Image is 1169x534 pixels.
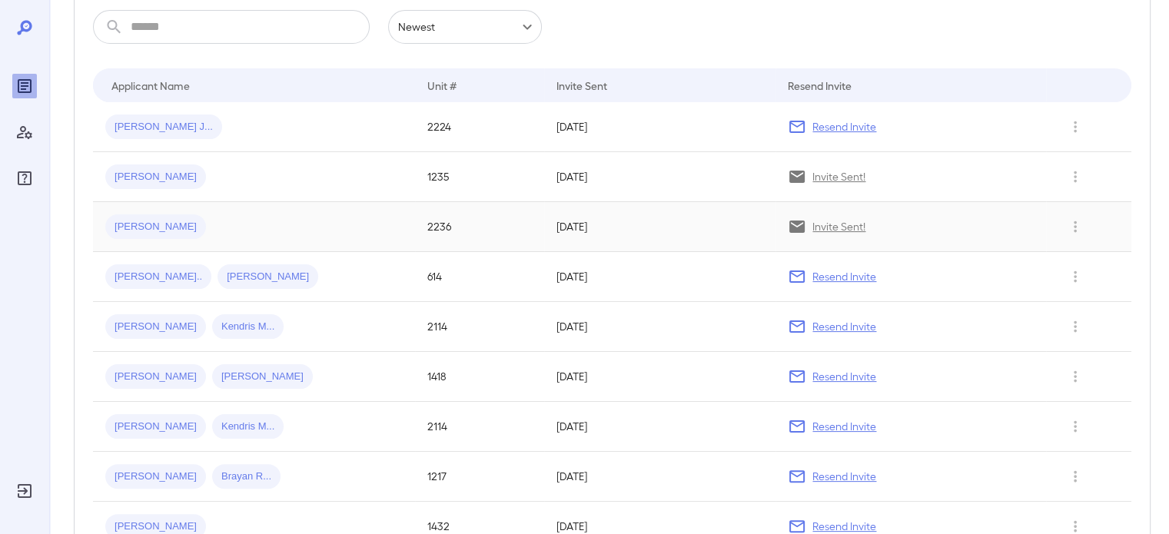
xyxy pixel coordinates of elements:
[544,202,776,252] td: [DATE]
[212,420,284,434] span: Kendris M...
[1063,364,1088,389] button: Row Actions
[1063,314,1088,339] button: Row Actions
[812,119,876,134] p: Resend Invite
[212,320,284,334] span: Kendris M...
[812,219,865,234] p: Invite Sent!
[415,402,544,452] td: 2114
[812,419,876,434] p: Resend Invite
[1063,214,1088,239] button: Row Actions
[1063,164,1088,189] button: Row Actions
[788,76,852,95] div: Resend Invite
[415,102,544,152] td: 2224
[544,102,776,152] td: [DATE]
[812,469,876,484] p: Resend Invite
[544,302,776,352] td: [DATE]
[12,120,37,144] div: Manage Users
[544,252,776,302] td: [DATE]
[812,369,876,384] p: Resend Invite
[812,519,876,534] p: Resend Invite
[105,320,206,334] span: [PERSON_NAME]
[1063,414,1088,439] button: Row Actions
[427,76,457,95] div: Unit #
[415,202,544,252] td: 2236
[212,469,281,484] span: Brayan R...
[556,76,607,95] div: Invite Sent
[212,370,313,384] span: [PERSON_NAME]
[105,519,206,534] span: [PERSON_NAME]
[12,166,37,191] div: FAQ
[105,170,206,184] span: [PERSON_NAME]
[812,319,876,334] p: Resend Invite
[1063,464,1088,489] button: Row Actions
[544,352,776,402] td: [DATE]
[1063,264,1088,289] button: Row Actions
[105,370,206,384] span: [PERSON_NAME]
[105,420,206,434] span: [PERSON_NAME]
[12,74,37,98] div: Reports
[105,120,222,134] span: [PERSON_NAME] J...
[12,479,37,503] div: Log Out
[1063,114,1088,139] button: Row Actions
[544,402,776,452] td: [DATE]
[415,252,544,302] td: 614
[812,169,865,184] p: Invite Sent!
[415,302,544,352] td: 2114
[415,352,544,402] td: 1418
[105,220,206,234] span: [PERSON_NAME]
[544,452,776,502] td: [DATE]
[812,269,876,284] p: Resend Invite
[105,469,206,484] span: [PERSON_NAME]
[388,10,542,44] div: Newest
[105,270,211,284] span: [PERSON_NAME]..
[218,270,318,284] span: [PERSON_NAME]
[415,452,544,502] td: 1217
[111,76,190,95] div: Applicant Name
[544,152,776,202] td: [DATE]
[415,152,544,202] td: 1235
